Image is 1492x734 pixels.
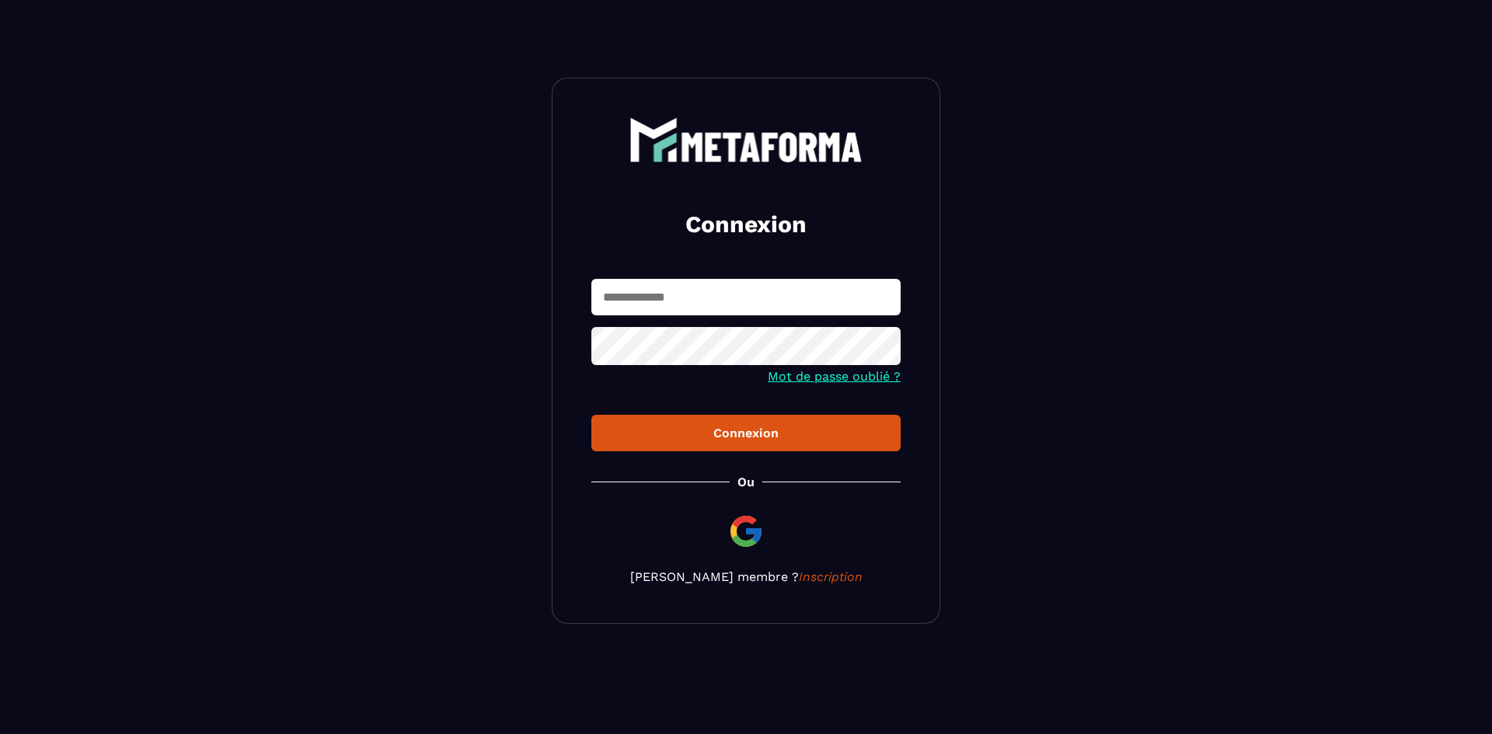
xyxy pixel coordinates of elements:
[610,209,882,240] h2: Connexion
[591,569,901,584] p: [PERSON_NAME] membre ?
[799,569,863,584] a: Inscription
[629,117,863,162] img: logo
[737,475,755,489] p: Ou
[591,117,901,162] a: logo
[768,369,901,384] a: Mot de passe oublié ?
[591,415,901,451] button: Connexion
[727,513,765,550] img: google
[604,426,888,440] div: Connexion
